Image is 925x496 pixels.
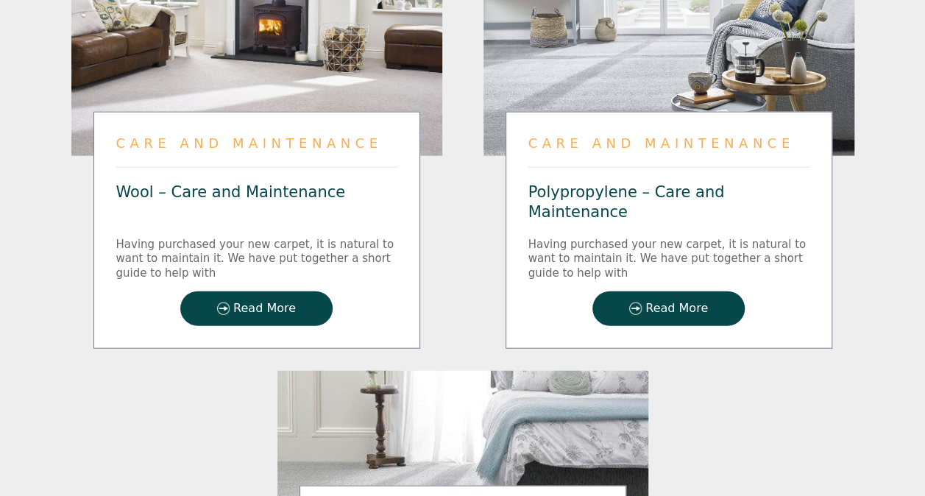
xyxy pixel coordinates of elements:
a: Polypropylene – Care and Maintenance [528,183,725,221]
div: Having purchased your new carpet, it is natural to want to maintain it. We have put together a sh... [116,238,397,281]
a: Read More [180,291,333,326]
div: Care and Maintenance [528,135,809,152]
div: Having purchased your new carpet, it is natural to want to maintain it. We have put together a sh... [528,238,809,281]
a: Wool – Care and Maintenance [116,183,346,201]
span: Read More [645,302,708,315]
div: Care and Maintenance [116,135,397,152]
span: Read More [233,302,296,315]
a: Read More [592,291,745,326]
